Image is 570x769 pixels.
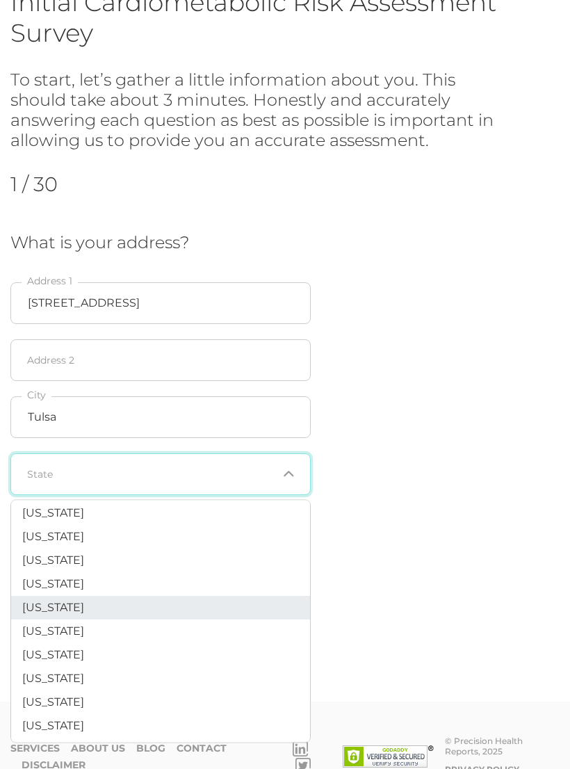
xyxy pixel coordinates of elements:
[22,624,84,638] span: [US_STATE]
[22,601,84,614] span: [US_STATE]
[22,506,84,519] span: [US_STATE]
[136,743,165,754] a: Blog
[343,745,434,768] img: SSL site seal - click to verify
[10,453,311,495] div: Search for option
[10,172,153,196] h2: 1 / 30
[22,530,84,543] span: [US_STATE]
[22,720,84,733] span: [US_STATE]
[22,577,84,590] span: [US_STATE]
[10,396,311,438] input: City
[28,467,277,481] input: Search for option
[22,672,84,685] span: [US_STATE]
[22,553,84,567] span: [US_STATE]
[10,743,60,754] a: Services
[71,743,125,754] a: About Us
[177,743,227,754] a: Contact
[10,70,511,150] h3: To start, let’s gather a little information about you. This should take about 3 minutes. Honestly...
[10,233,340,253] h3: What is your address?
[22,696,84,709] span: [US_STATE]
[445,736,560,756] div: © Precision Health Reports, 2025
[10,339,311,381] input: Address
[10,282,311,324] input: Address
[22,648,84,661] span: [US_STATE]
